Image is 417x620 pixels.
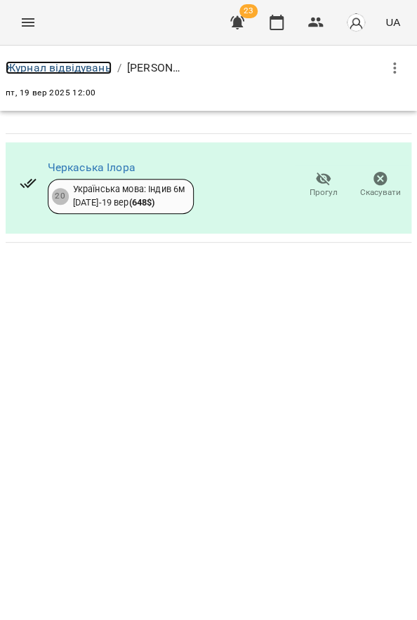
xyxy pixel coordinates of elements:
[380,9,406,35] button: UA
[6,88,95,97] span: пт, 19 вер 2025 12:00
[48,161,135,174] a: Черкаська Ілора
[346,13,366,32] img: avatar_s.png
[6,61,112,74] a: Журнал відвідувань
[239,4,258,18] span: 23
[360,187,401,198] span: Скасувати
[11,6,45,39] button: Menu
[127,60,183,76] p: [PERSON_NAME]
[385,15,400,29] span: UA
[6,60,183,76] nav: breadcrumb
[295,166,352,205] button: Прогул
[310,187,338,198] span: Прогул
[129,197,155,208] b: ( 648 $ )
[73,183,185,209] div: Українська мова: Індив 6м [DATE] - 19 вер
[352,166,409,205] button: Скасувати
[52,188,69,205] div: 20
[117,60,121,76] li: /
